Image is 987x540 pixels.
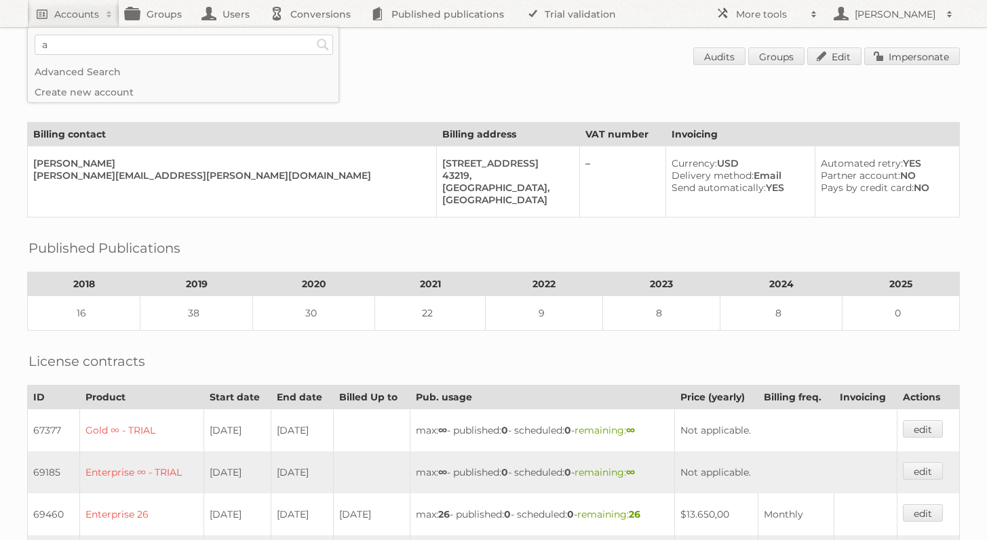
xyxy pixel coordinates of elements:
[821,157,903,169] span: Automated retry:
[626,424,635,436] strong: ∞
[567,508,574,520] strong: 0
[834,386,897,409] th: Invoicing
[564,466,571,478] strong: 0
[903,462,943,480] a: edit
[204,493,271,535] td: [DATE]
[821,169,948,182] div: NO
[675,386,758,409] th: Price (yearly)
[675,493,758,535] td: $13.650,00
[79,409,204,452] td: Gold ∞ - TRIAL
[410,493,675,535] td: max: - published: - scheduled: -
[672,169,754,182] span: Delivery method:
[672,157,717,169] span: Currency:
[438,508,450,520] strong: 26
[436,123,579,146] th: Billing address
[442,194,568,206] div: [GEOGRAPHIC_DATA]
[758,493,834,535] td: Monthly
[603,272,720,296] th: 2023
[504,508,511,520] strong: 0
[675,409,897,452] td: Not applicable.
[577,508,640,520] span: remaining:
[720,296,843,331] td: 8
[204,451,271,493] td: [DATE]
[821,157,948,169] div: YES
[140,296,253,331] td: 38
[253,296,375,331] td: 30
[842,272,959,296] th: 2025
[204,386,271,409] th: Start date
[28,451,80,493] td: 69185
[758,386,834,409] th: Billing freq.
[410,409,675,452] td: max: - published: - scheduled: -
[410,386,675,409] th: Pub. usage
[442,182,568,194] div: [GEOGRAPHIC_DATA],
[375,296,486,331] td: 22
[693,47,746,65] a: Audits
[28,386,80,409] th: ID
[375,272,486,296] th: 2021
[486,272,603,296] th: 2022
[410,451,675,493] td: max: - published: - scheduled: -
[28,238,180,258] h2: Published Publications
[28,409,80,452] td: 67377
[334,386,410,409] th: Billed Up to
[28,272,140,296] th: 2018
[271,451,334,493] td: [DATE]
[271,409,334,452] td: [DATE]
[821,182,914,194] span: Pays by credit card:
[33,169,425,182] div: [PERSON_NAME][EMAIL_ADDRESS][PERSON_NAME][DOMAIN_NAME]
[672,182,766,194] span: Send automatically:
[253,272,375,296] th: 2020
[438,466,447,478] strong: ∞
[665,123,959,146] th: Invoicing
[672,182,804,194] div: YES
[579,123,665,146] th: VAT number
[748,47,805,65] a: Groups
[28,82,338,102] a: Create new account
[575,466,635,478] span: remaining:
[334,493,410,535] td: [DATE]
[486,296,603,331] td: 9
[28,493,80,535] td: 69460
[28,123,437,146] th: Billing contact
[501,424,508,436] strong: 0
[442,169,568,182] div: 43219,
[575,424,635,436] span: remaining:
[313,35,333,55] input: Search
[736,7,804,21] h2: More tools
[720,272,843,296] th: 2024
[54,7,99,21] h2: Accounts
[675,451,897,493] td: Not applicable.
[603,296,720,331] td: 8
[140,272,253,296] th: 2019
[204,409,271,452] td: [DATE]
[564,424,571,436] strong: 0
[501,466,508,478] strong: 0
[28,62,338,82] a: Advanced Search
[821,182,948,194] div: NO
[807,47,862,65] a: Edit
[672,169,804,182] div: Email
[864,47,960,65] a: Impersonate
[842,296,959,331] td: 0
[271,386,334,409] th: End date
[79,451,204,493] td: Enterprise ∞ - TRIAL
[672,157,804,169] div: USD
[438,424,447,436] strong: ∞
[442,157,568,169] div: [STREET_ADDRESS]
[821,169,900,182] span: Partner account:
[629,508,640,520] strong: 26
[626,466,635,478] strong: ∞
[79,493,204,535] td: Enterprise 26
[903,420,943,438] a: edit
[33,157,425,169] div: [PERSON_NAME]
[28,351,145,371] h2: License contracts
[903,504,943,522] a: edit
[897,386,959,409] th: Actions
[851,7,940,21] h2: [PERSON_NAME]
[79,386,204,409] th: Product
[271,493,334,535] td: [DATE]
[27,47,960,68] h1: Account 59462: American Signature, Inc.
[28,296,140,331] td: 16
[579,146,665,217] td: –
